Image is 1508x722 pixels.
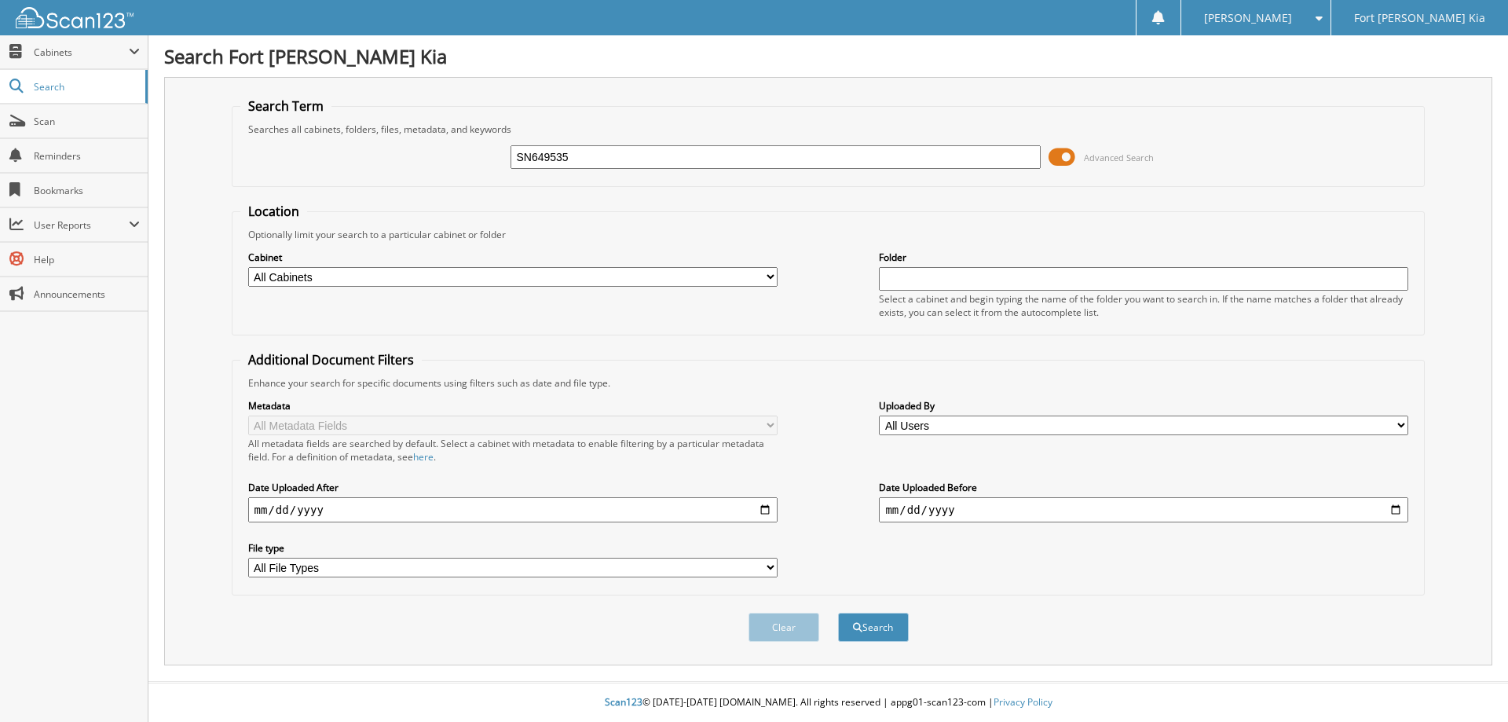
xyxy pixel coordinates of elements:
span: [PERSON_NAME] [1204,13,1292,23]
label: Folder [879,251,1408,264]
button: Search [838,613,909,642]
span: Fort [PERSON_NAME] Kia [1354,13,1485,23]
div: Enhance your search for specific documents using filters such as date and file type. [240,376,1417,390]
div: © [DATE]-[DATE] [DOMAIN_NAME]. All rights reserved | appg01-scan123-com | [148,684,1508,722]
span: Bookmarks [34,184,140,197]
label: File type [248,541,778,555]
span: Advanced Search [1084,152,1154,163]
h1: Search Fort [PERSON_NAME] Kia [164,43,1492,69]
span: Reminders [34,149,140,163]
legend: Additional Document Filters [240,351,422,368]
legend: Location [240,203,307,220]
input: start [248,497,778,522]
span: Cabinets [34,46,129,59]
label: Cabinet [248,251,778,264]
a: here [413,450,434,464]
div: All metadata fields are searched by default. Select a cabinet with metadata to enable filtering b... [248,437,778,464]
span: Search [34,80,137,93]
span: Scan123 [605,695,642,709]
img: scan123-logo-white.svg [16,7,134,28]
div: Searches all cabinets, folders, files, metadata, and keywords [240,123,1417,136]
label: Uploaded By [879,399,1408,412]
span: User Reports [34,218,129,232]
div: Optionally limit your search to a particular cabinet or folder [240,228,1417,241]
label: Metadata [248,399,778,412]
label: Date Uploaded After [248,481,778,494]
span: Scan [34,115,140,128]
legend: Search Term [240,97,331,115]
div: Select a cabinet and begin typing the name of the folder you want to search in. If the name match... [879,292,1408,319]
span: Help [34,253,140,266]
iframe: Chat Widget [1429,647,1508,722]
span: Announcements [34,288,140,301]
button: Clear [749,613,819,642]
label: Date Uploaded Before [879,481,1408,494]
input: end [879,497,1408,522]
a: Privacy Policy [994,695,1052,709]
